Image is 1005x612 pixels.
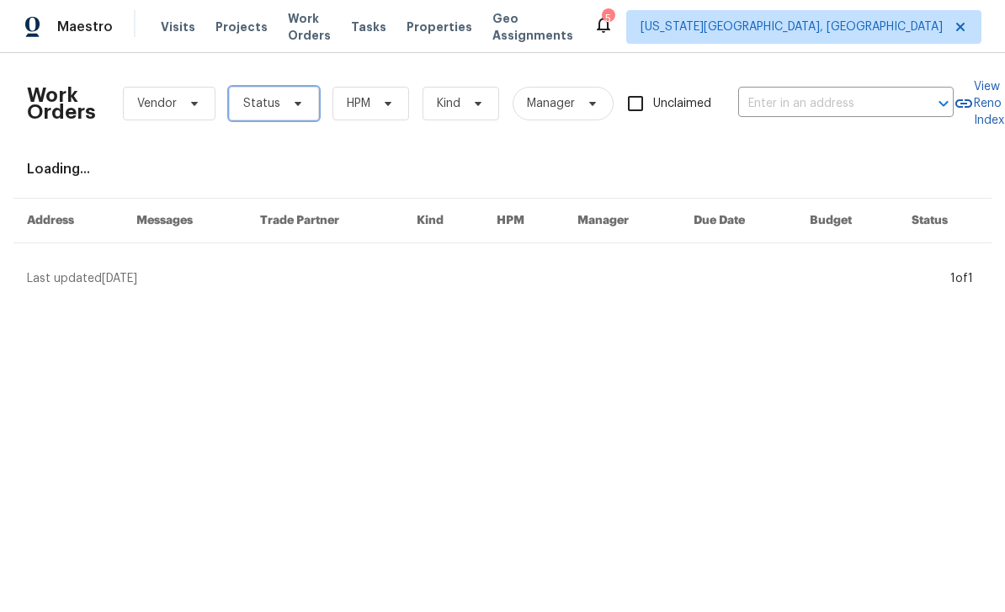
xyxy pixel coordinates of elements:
a: View Reno Index [954,78,1004,129]
th: Trade Partner [247,199,404,243]
th: Kind [403,199,483,243]
div: Last updated [27,270,945,287]
input: Enter in an address [738,91,907,117]
span: Kind [437,95,460,112]
span: Manager [527,95,575,112]
h2: Work Orders [27,87,96,120]
span: Visits [161,19,195,35]
span: Properties [407,19,472,35]
div: 5 [602,10,614,27]
th: Status [898,199,992,243]
span: Projects [215,19,268,35]
th: Address [13,199,123,243]
th: Due Date [680,199,796,243]
span: HPM [347,95,370,112]
span: Maestro [57,19,113,35]
span: Status [243,95,280,112]
span: Vendor [137,95,177,112]
button: Open [932,92,955,115]
th: Messages [123,199,247,243]
span: Unclaimed [653,95,711,113]
span: Work Orders [288,10,331,44]
div: 1 of 1 [950,270,973,287]
span: Geo Assignments [492,10,573,44]
span: Tasks [351,21,386,33]
th: HPM [483,199,564,243]
th: Manager [564,199,680,243]
th: Budget [796,199,898,243]
div: Loading... [27,161,978,178]
span: [US_STATE][GEOGRAPHIC_DATA], [GEOGRAPHIC_DATA] [641,19,943,35]
span: [DATE] [102,273,137,285]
